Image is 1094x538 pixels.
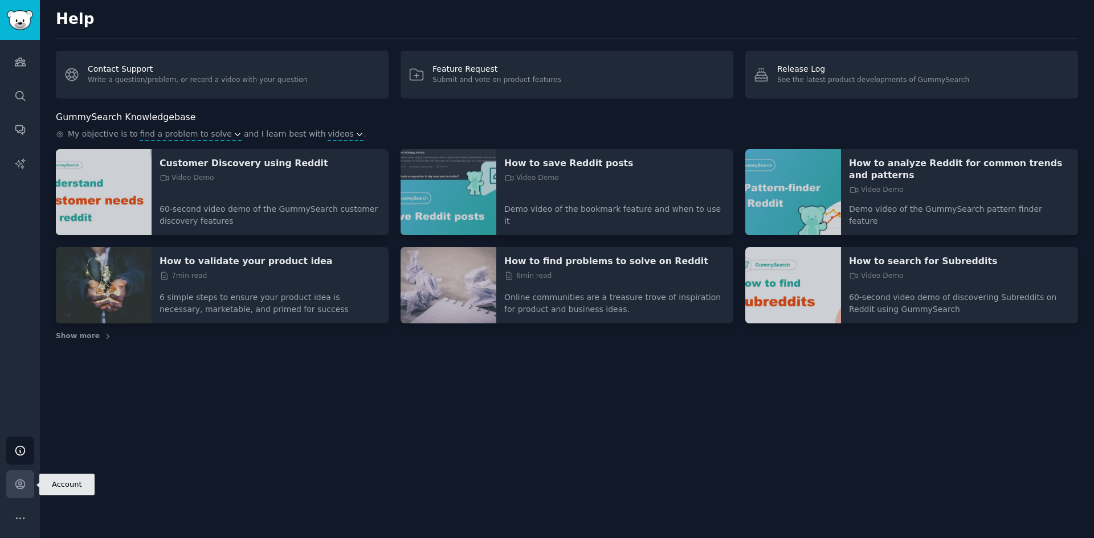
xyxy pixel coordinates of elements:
[140,128,242,140] button: find a problem to solve
[160,173,214,183] span: Video Demo
[504,157,725,169] a: How to save Reddit posts
[160,195,381,227] p: 60-second video demo of the GummySearch customer discovery features
[745,149,841,235] img: How to analyze Reddit for common trends and patterns
[777,63,969,75] div: Release Log
[328,128,354,140] span: videos
[140,128,232,140] span: find a problem to solve
[849,157,1070,181] a: How to analyze Reddit for common trends and patterns
[745,51,1078,98] a: Release LogSee the latest product developments of GummySearch
[7,10,33,30] img: GummySearch logo
[56,247,152,324] img: How to validate your product idea
[160,284,381,315] p: 6 simple steps to ensure your product idea is necessary, marketable, and primed for success
[432,75,561,85] div: Submit and vote on product features
[56,128,1078,141] div: .
[849,271,904,281] span: Video Demo
[432,63,561,75] div: Feature Request
[504,173,559,183] span: Video Demo
[160,255,381,267] a: How to validate your product idea
[56,10,1078,28] h2: Help
[56,331,100,342] span: Show more
[160,157,381,169] a: Customer Discovery using Reddit
[56,110,195,125] h2: GummySearch Knowledgebase
[849,185,904,195] span: Video Demo
[777,75,969,85] div: See the latest product developments of GummySearch
[68,128,138,141] span: My objective is to
[504,255,725,267] a: How to find problems to solve on Reddit
[401,149,496,235] img: How to save Reddit posts
[504,284,725,315] p: Online communities are a treasure trove of inspiration for product and business ideas.
[401,51,733,98] a: Feature RequestSubmit and vote on product features
[849,255,1070,267] a: How to search for Subreddits
[160,271,207,281] span: 7 min read
[328,128,364,140] button: videos
[849,195,1070,227] p: Demo video of the GummySearch pattern finder feature
[56,51,389,98] a: Contact SupportWrite a question/problem, or record a video with your question
[504,195,725,227] p: Demo video of the bookmark feature and when to use it
[56,149,152,235] img: Customer Discovery using Reddit
[244,128,326,141] span: and I learn best with
[849,284,1070,315] p: 60-second video demo of discovering Subreddits on Reddit using GummySearch
[745,247,841,324] img: How to search for Subreddits
[504,271,552,281] span: 6 min read
[401,247,496,324] img: How to find problems to solve on Reddit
